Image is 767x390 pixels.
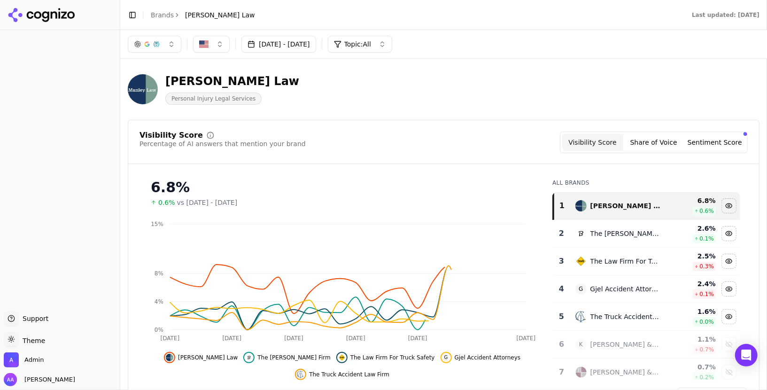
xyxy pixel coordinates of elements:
[139,139,306,148] div: Percentage of AI answers that mention your brand
[441,352,521,363] button: Hide gjel accident attorneys data
[155,298,163,305] tspan: 4%
[19,337,45,344] span: Theme
[24,356,44,364] span: Admin
[155,270,163,277] tspan: 8%
[185,10,255,20] span: [PERSON_NAME] Law
[553,331,740,359] tr: 6K[PERSON_NAME] & [PERSON_NAME], Pc1.1%0.7%Show kline & specter, pc data
[336,352,435,363] button: Hide the law firm for truck safety data
[178,354,238,361] span: [PERSON_NAME] Law
[177,198,238,207] span: vs [DATE] - [DATE]
[668,279,716,289] div: 2.4 %
[721,198,736,213] button: Hide munley law data
[575,311,587,322] img: the truck accident law firm
[721,365,736,380] button: Show fellerman & ciarimboli data
[590,284,661,294] div: Gjel Accident Attorneys
[699,374,714,381] span: 0.2 %
[692,11,759,19] div: Last updated: [DATE]
[557,283,566,295] div: 4
[243,352,330,363] button: Hide the levin firm data
[735,344,758,367] div: Open Intercom Messenger
[164,352,238,363] button: Hide munley law data
[297,371,304,378] img: the truck accident law firm
[295,369,389,380] button: Hide the truck accident law firm data
[553,248,740,275] tr: 3the law firm for truck safetyThe Law Firm For Truck Safety2.5%0.3%Hide the law firm for truck sa...
[442,354,450,361] span: G
[684,134,745,151] button: Sentiment Score
[344,39,371,49] span: Topic: All
[553,275,740,303] tr: 4GGjel Accident Attorneys2.4%0.1%Hide gjel accident attorneys data
[575,200,587,211] img: munley law
[257,354,330,361] span: The [PERSON_NAME] Firm
[590,229,661,238] div: The [PERSON_NAME] Firm
[4,352,44,367] button: Open organization switcher
[151,10,255,20] nav: breadcrumb
[4,352,19,367] img: Admin
[4,373,75,386] button: Open user button
[161,335,180,342] tspan: [DATE]
[553,359,740,386] tr: 7fellerman & ciarimboli[PERSON_NAME] & [PERSON_NAME]0.7%0.2%Show fellerman & ciarimboli data
[558,200,566,211] div: 1
[553,303,740,331] tr: 5the truck accident law firmThe Truck Accident Law Firm1.6%0.0%Hide the truck accident law firm data
[245,354,253,361] img: the levin firm
[155,327,163,333] tspan: 0%
[557,339,566,350] div: 6
[721,226,736,241] button: Hide the levin firm data
[553,220,740,248] tr: 2the levin firmThe [PERSON_NAME] Firm2.6%0.1%Hide the levin firm data
[699,318,714,326] span: 0.0 %
[166,354,173,361] img: munley law
[699,235,714,242] span: 0.1 %
[165,93,262,105] span: Personal Injury Legal Services
[350,354,435,361] span: The Law Firm For Truck Safety
[721,254,736,269] button: Hide the law firm for truck safety data
[575,256,587,267] img: the law firm for truck safety
[309,371,389,378] span: The Truck Accident Law Firm
[346,335,365,342] tspan: [DATE]
[590,312,661,321] div: The Truck Accident Law Firm
[165,74,299,89] div: [PERSON_NAME] Law
[128,74,158,104] img: Munley Law
[151,221,163,227] tspan: 15%
[668,224,716,233] div: 2.6 %
[338,354,346,361] img: the law firm for truck safety
[699,263,714,270] span: 0.3 %
[721,309,736,324] button: Hide the truck accident law firm data
[668,362,716,372] div: 0.7 %
[590,257,661,266] div: The Law Firm For Truck Safety
[19,314,48,323] span: Support
[699,346,714,353] span: 0.7 %
[408,335,427,342] tspan: [DATE]
[284,335,303,342] tspan: [DATE]
[557,311,566,322] div: 5
[517,335,536,342] tspan: [DATE]
[151,11,174,19] a: Brands
[668,307,716,316] div: 1.6 %
[699,290,714,298] span: 0.1 %
[4,373,17,386] img: Alp Aysan
[562,134,623,151] button: Visibility Score
[668,196,716,205] div: 6.8 %
[455,354,521,361] span: Gjel Accident Attorneys
[668,251,716,261] div: 2.5 %
[557,367,566,378] div: 7
[557,256,566,267] div: 3
[575,228,587,239] img: the levin firm
[557,228,566,239] div: 2
[199,39,209,49] img: US
[575,339,587,350] span: K
[151,179,534,196] div: 6.8%
[575,283,587,295] span: G
[721,337,736,352] button: Show kline & specter, pc data
[721,281,736,296] button: Hide gjel accident attorneys data
[553,192,740,220] tr: 1munley law[PERSON_NAME] Law6.8%0.6%Hide munley law data
[552,179,740,187] div: All Brands
[668,335,716,344] div: 1.1 %
[623,134,684,151] button: Share of Voice
[241,36,316,53] button: [DATE] - [DATE]
[699,207,714,215] span: 0.6 %
[575,367,587,378] img: fellerman & ciarimboli
[139,132,203,139] div: Visibility Score
[590,201,661,211] div: [PERSON_NAME] Law
[223,335,242,342] tspan: [DATE]
[590,340,661,349] div: [PERSON_NAME] & [PERSON_NAME], Pc
[158,198,175,207] span: 0.6%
